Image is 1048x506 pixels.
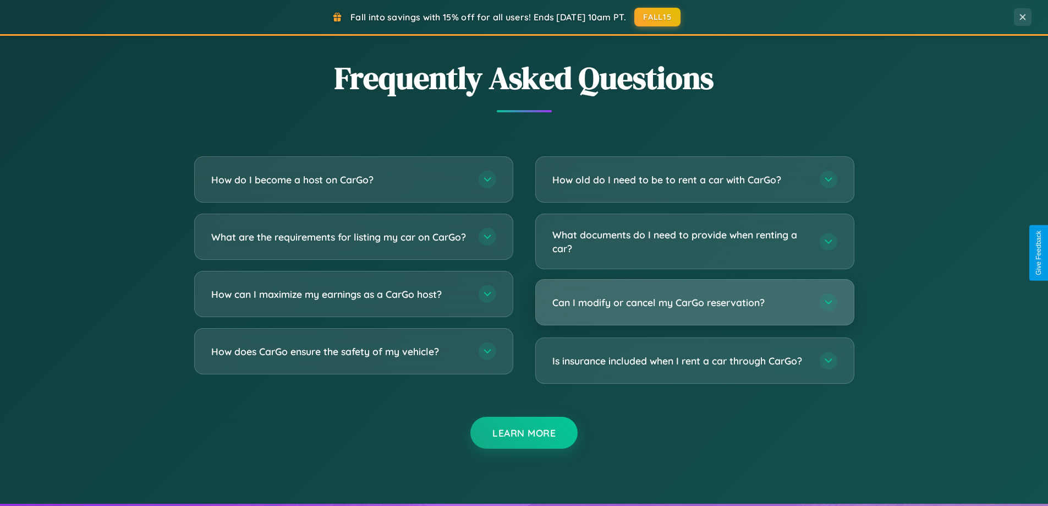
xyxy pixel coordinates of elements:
h3: How can I maximize my earnings as a CarGo host? [211,287,468,301]
h3: How do I become a host on CarGo? [211,173,468,187]
h3: What are the requirements for listing my car on CarGo? [211,230,468,244]
h3: Can I modify or cancel my CarGo reservation? [552,296,809,309]
button: Learn More [470,417,578,449]
div: Give Feedback [1035,231,1042,275]
span: Fall into savings with 15% off for all users! Ends [DATE] 10am PT. [350,12,626,23]
button: FALL15 [634,8,681,26]
h3: How old do I need to be to rent a car with CarGo? [552,173,809,187]
h3: How does CarGo ensure the safety of my vehicle? [211,345,468,358]
h3: What documents do I need to provide when renting a car? [552,228,809,255]
h2: Frequently Asked Questions [194,57,854,99]
h3: Is insurance included when I rent a car through CarGo? [552,354,809,368]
